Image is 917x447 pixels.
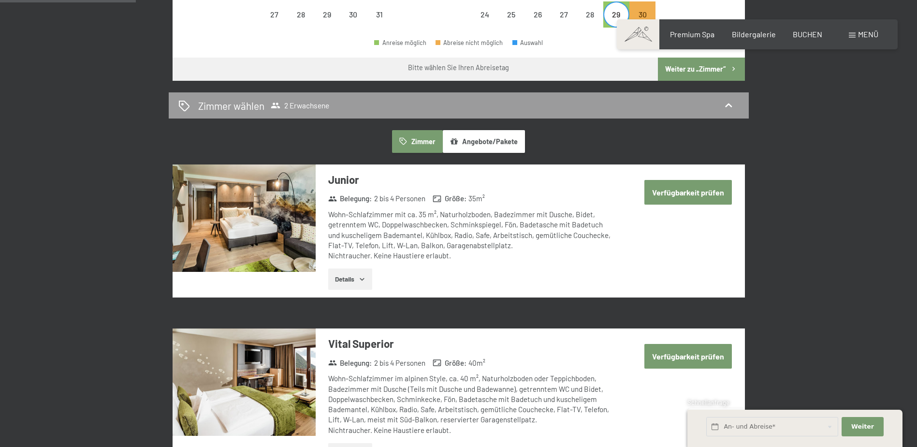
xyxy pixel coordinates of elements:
div: Abreise nicht möglich [314,1,340,28]
div: Abreise möglich [603,1,629,28]
div: Sat Nov 29 2025 [603,1,629,28]
a: Bildergalerie [732,30,776,39]
button: Weiter [842,417,883,437]
div: Abreise nicht möglich [551,1,577,28]
div: 25 [499,11,524,35]
strong: Größe : [433,194,466,204]
span: Menü [858,30,878,39]
div: 30 [341,11,365,35]
div: 29 [604,11,628,35]
div: Sun Nov 30 2025 [629,1,655,28]
div: 31 [367,11,392,35]
div: Abreise nicht möglich [498,1,524,28]
span: 2 Erwachsene [271,101,329,110]
strong: Belegung : [328,358,372,368]
div: Fri Oct 31 2025 [366,1,393,28]
div: Mon Oct 27 2025 [262,1,288,28]
div: 26 [525,11,550,35]
h3: Junior [328,172,616,187]
span: 35 m² [468,194,485,204]
div: Abreise nicht möglich [262,1,288,28]
div: Tue Nov 25 2025 [498,1,524,28]
div: Thu Nov 27 2025 [551,1,577,28]
div: Thu Oct 30 2025 [340,1,366,28]
div: 30 [630,11,655,35]
div: Abreise nicht möglich [288,1,314,28]
span: 40 m² [468,358,485,368]
div: Anreise möglich [374,40,426,46]
div: Fri Nov 28 2025 [577,1,603,28]
div: 28 [578,11,602,35]
div: Abreise nicht möglich [472,1,498,28]
img: mss_renderimg.php [173,328,316,436]
div: Wohn-Schlafzimmer mit ca. 35 m², Naturholzboden, Badezimmer mit Dusche, Bidet, getrenntem WC, Dop... [328,209,616,261]
div: 27 [552,11,576,35]
button: Weiter zu „Zimmer“ [658,58,744,81]
button: Angebote/Pakete [443,130,525,152]
div: Abreise nicht möglich [524,1,551,28]
div: 27 [262,11,287,35]
div: 24 [473,11,497,35]
button: Verfügbarkeit prüfen [644,344,732,369]
div: Wed Nov 26 2025 [524,1,551,28]
strong: Belegung : [328,194,372,204]
div: Mon Nov 24 2025 [472,1,498,28]
span: Schnellanfrage [687,399,729,406]
img: mss_renderimg.php [173,164,316,272]
strong: Größe : [433,358,466,368]
div: Abreise nicht möglich [436,40,503,46]
span: 2 bis 4 Personen [374,194,425,204]
div: Bitte wählen Sie Ihren Abreisetag [408,63,509,73]
span: 2 bis 4 Personen [374,358,425,368]
a: BUCHEN [793,30,822,39]
div: Abreise nicht möglich, da die Mindestaufenthaltsdauer nicht erfüllt wird [629,1,655,28]
div: Wed Oct 29 2025 [314,1,340,28]
div: 29 [315,11,339,35]
button: Details [328,268,372,290]
div: 28 [289,11,313,35]
div: Auswahl [512,40,543,46]
div: Abreise nicht möglich [577,1,603,28]
h3: Vital Superior [328,336,616,351]
button: Verfügbarkeit prüfen [644,180,732,205]
button: Zimmer [392,130,442,152]
a: Premium Spa [670,30,714,39]
div: Wohn-Schlafzimmer im alpinen Style, ca. 40 m², Naturholzboden oder Teppichboden, Badezimmer mit D... [328,373,616,435]
h2: Zimmer wählen [198,99,264,113]
span: Weiter [851,422,874,431]
div: Tue Oct 28 2025 [288,1,314,28]
div: Abreise nicht möglich [366,1,393,28]
div: Abreise nicht möglich [340,1,366,28]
